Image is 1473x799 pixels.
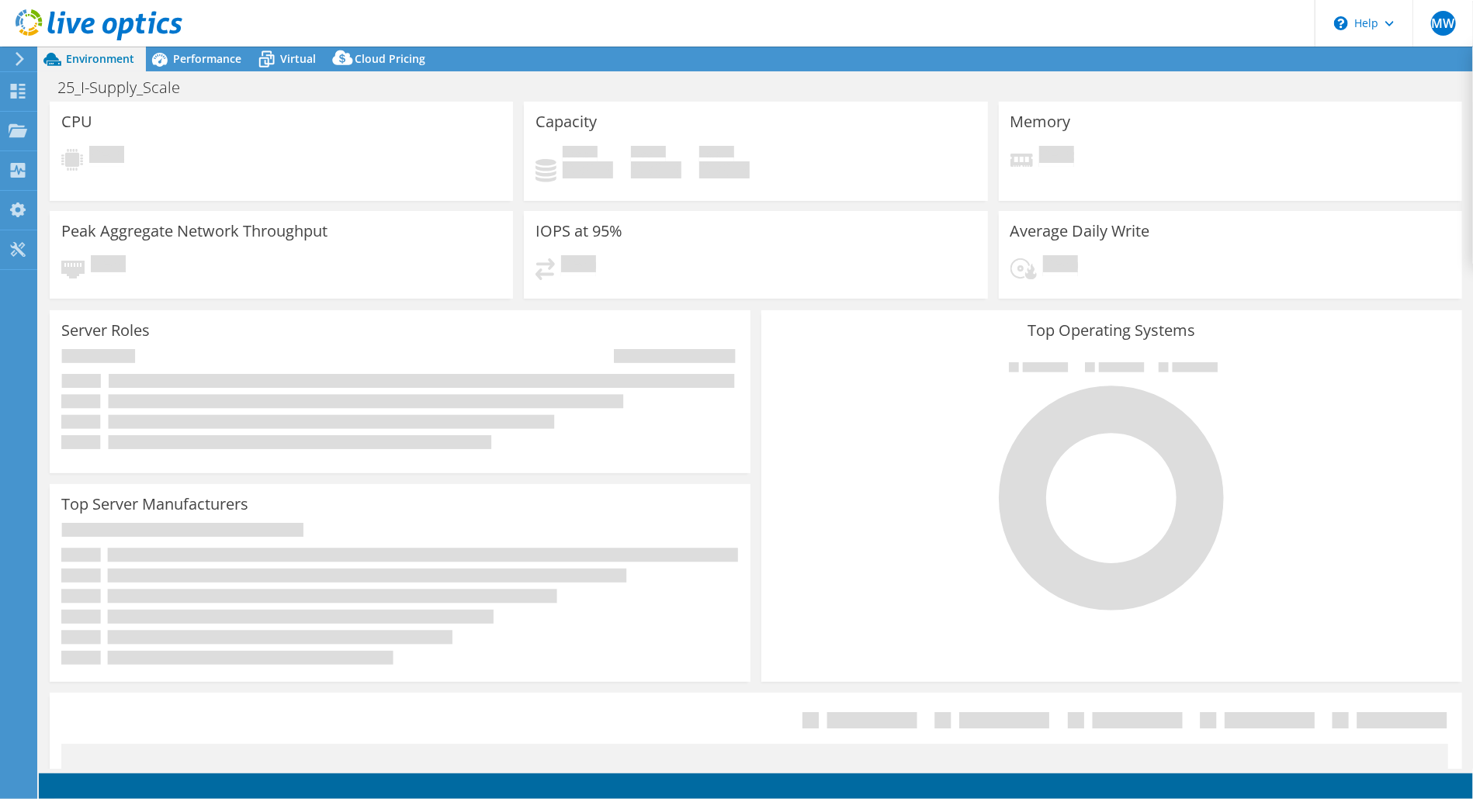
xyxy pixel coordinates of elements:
h3: Server Roles [61,322,150,339]
h3: Top Operating Systems [773,322,1450,339]
h3: CPU [61,113,92,130]
h3: Average Daily Write [1010,223,1150,240]
h4: 0 GiB [563,161,613,178]
span: Pending [89,146,124,167]
span: Total [699,146,734,161]
h3: IOPS at 95% [535,223,622,240]
span: Performance [173,51,241,66]
span: Pending [1043,255,1078,276]
h3: Top Server Manufacturers [61,496,248,513]
h3: Memory [1010,113,1071,130]
h4: 0 GiB [699,161,750,178]
h4: 0 GiB [631,161,681,178]
span: Pending [91,255,126,276]
span: Free [631,146,666,161]
span: Virtual [280,51,316,66]
span: Pending [1039,146,1074,167]
span: Environment [66,51,134,66]
h3: Capacity [535,113,597,130]
span: Used [563,146,598,161]
h1: 25_I-Supply_Scale [50,79,204,96]
span: Pending [561,255,596,276]
span: MW [1431,11,1456,36]
span: Cloud Pricing [355,51,425,66]
svg: \n [1334,16,1348,30]
h3: Peak Aggregate Network Throughput [61,223,328,240]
